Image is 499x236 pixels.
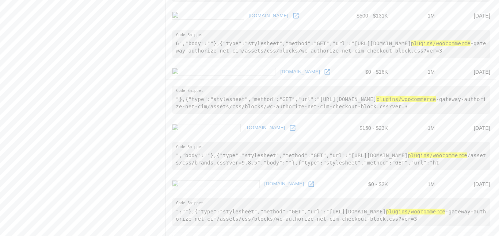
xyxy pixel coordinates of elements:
a: [DOMAIN_NAME] [278,66,322,78]
a: [DOMAIN_NAME] [263,178,306,190]
a: Open libraryjuiceacademy.com in new window [322,66,333,77]
td: 1M [394,8,441,24]
td: $500 - $131K [343,8,394,24]
pre: 6","body":""},{"type":"stylesheet","method":"GET","url":"[URL][DOMAIN_NAME] -gateway-authorize-ne... [172,30,490,58]
a: Open thedurand.com in new window [290,10,301,21]
td: 1M [394,120,441,136]
pre: ","body":""},{"type":"stylesheet","method":"GET","url":"[URL][DOMAIN_NAME] /assets/css/brands.css... [172,142,490,170]
hl: plugins/woocommerce [386,209,445,214]
hl: plugins/woocommerce [408,152,467,158]
iframe: Drift Widget Chat Controller [462,184,490,212]
img: libraryjuiceacademy.com icon [172,68,275,76]
td: [DATE] [441,8,496,24]
td: $150 - $23K [343,120,394,136]
a: Open brycehedstrom.com in new window [306,179,317,190]
td: [DATE] [441,64,496,80]
img: thedurand.com icon [172,12,244,20]
hl: plugins/woocommerce [376,96,436,102]
img: hyperflite.com icon [172,124,241,132]
pre: ":""},{"type":"stylesheet","method":"GET","url":"[URL][DOMAIN_NAME] -gateway-authorize-net-cim/as... [172,198,490,226]
td: [DATE] [441,176,496,192]
td: $0 - $2K [343,176,394,192]
td: 1M [394,64,441,80]
pre: "},{"type":"stylesheet","method":"GET","url":"[URL][DOMAIN_NAME] -gateway-authorize-net-cim/asset... [172,86,490,114]
img: brycehedstrom.com icon [172,180,259,188]
hl: plugins/woocommerce [411,40,471,46]
a: [DOMAIN_NAME] [244,122,287,134]
td: [DATE] [441,120,496,136]
a: [DOMAIN_NAME] [247,10,290,22]
a: Open hyperflite.com in new window [287,123,298,134]
td: 1M [394,176,441,192]
td: $0 - $16K [343,64,394,80]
